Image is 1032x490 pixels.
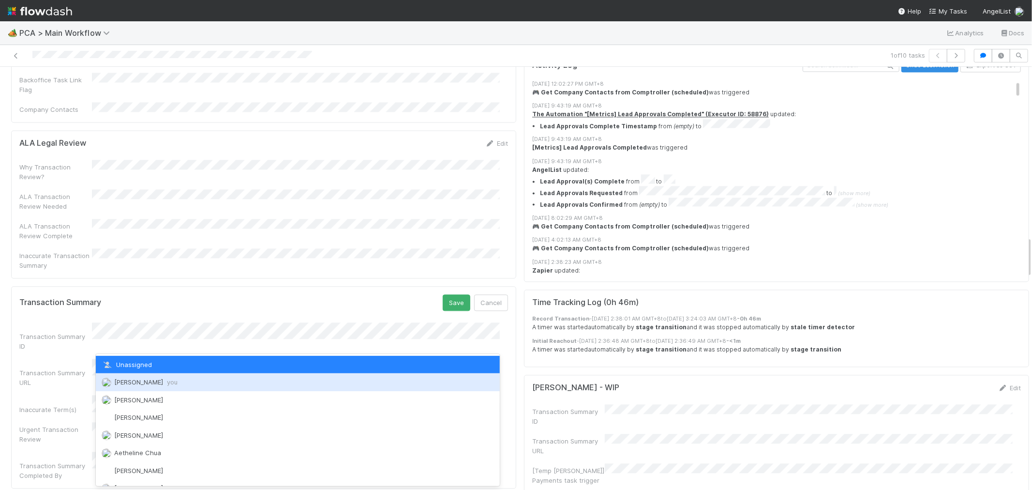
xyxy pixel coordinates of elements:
a: Analytics [946,27,984,39]
strong: stage transition [636,346,687,353]
span: you [167,378,178,386]
a: Edit [998,384,1021,392]
span: Unassigned [102,361,152,368]
div: Help [898,6,921,16]
summary: Lead Approvals Requested from to (show more) [540,186,1029,198]
h5: Time Tracking Log ( 0h 46m ) [532,298,639,307]
span: 🏕️ [8,29,17,37]
div: was triggered [532,244,1029,253]
strong: Record Transaction [532,315,589,322]
strong: Lead Approval(s) Complete [540,178,625,185]
span: (show more) [838,190,870,197]
div: Why Transaction Review? [19,162,92,182]
div: [DATE] 2:38:23 AM GMT+8 [532,258,1029,266]
strong: stage transition [636,323,687,331]
h5: ALA Legal Review [19,138,86,148]
strong: - <1m [726,337,741,344]
li: from to [540,119,1029,131]
strong: [Metrics] Lead Approvals Completed [532,144,647,151]
strong: 🎮 Get Company Contacts from Comptroller (scheduled) [532,245,709,252]
strong: 🎮 Get Company Contacts from Comptroller (scheduled) [532,89,709,96]
div: updated: [532,166,1029,209]
strong: Initial Reachout [532,337,577,344]
span: [PERSON_NAME] [114,413,163,421]
div: Urgent Transaction Review [19,425,92,444]
span: (show more) [856,201,889,208]
div: Inaccurate Term(s) [19,405,92,414]
strong: stale timer detector [791,323,855,331]
div: ALA Transaction Review Needed [19,192,92,211]
div: Transaction Summary Completed By [19,461,92,480]
div: Transaction Summary ID [532,407,605,426]
h5: Transaction Summary [19,298,101,307]
em: (empty) [639,200,660,208]
a: Edit [485,139,508,147]
div: Transaction Summary URL [532,436,605,456]
img: avatar_cbf6e7c1-1692-464b-bc1b-b8582b2cbdce.png [102,378,111,387]
div: [DATE] 12:02:27 PM GMT+8 [532,80,1029,88]
strong: AngelList [532,166,562,173]
div: [DATE] 8:02:29 AM GMT+8 [532,214,1029,222]
em: (empty) [673,122,694,129]
div: ALA Transaction Review Complete [19,221,92,241]
div: Inaccurate Transaction Summary [19,251,92,270]
strong: Lead Approvals Complete Timestamp [540,122,657,129]
span: [PERSON_NAME] [114,396,163,404]
h5: [PERSON_NAME] - WIP [532,383,619,393]
a: The Automation "[Metrics] Lead Approvals Completed" (Executor ID: 58876) [532,110,769,118]
div: was triggered [532,143,1029,152]
img: avatar_55c8bf04-bdf8-4706-8388-4c62d4787457.png [102,430,111,440]
a: My Tasks [929,6,967,16]
strong: Zapier [532,267,553,274]
img: avatar_1d14498f-6309-4f08-8780-588779e5ce37.png [102,413,111,423]
span: [PERSON_NAME] [114,467,163,475]
img: avatar_adb74e0e-9f86-401c-adfc-275927e58b0b.png [102,466,111,475]
div: A timer was started automatically by and it was stopped automatically by [532,323,1029,332]
summary: Lead Approvals Confirmed from (empty) to (show more) [540,198,1029,209]
div: Transaction Summary URL [19,368,92,387]
div: [DATE] 9:43:19 AM GMT+8 [532,102,1029,110]
span: AngelList [983,7,1011,15]
div: was triggered [532,88,1029,97]
div: [DATE] 9:43:19 AM GMT+8 [532,157,1029,166]
strong: Lead Approvals Confirmed [540,200,623,208]
div: updated: [532,110,1029,130]
div: was triggered [532,222,1029,231]
span: 1 of 10 tasks [891,50,925,60]
strong: stage transition [791,346,841,353]
img: avatar_cbf6e7c1-1692-464b-bc1b-b8582b2cbdce.png [1015,7,1024,16]
span: PCA > Main Workflow [19,28,115,38]
div: updated: [532,266,1029,287]
img: avatar_55a2f090-1307-4765-93b4-f04da16234ba.png [102,395,111,405]
div: [DATE] 9:43:19 AM GMT+8 [532,135,1029,143]
div: A timer was started automatically by and it was stopped automatically by [532,345,1029,354]
span: Aetheline Chua [114,449,161,457]
div: Backoffice Task Link Flag [19,75,92,94]
a: Docs [1000,27,1024,39]
button: Save [443,294,470,311]
img: logo-inverted-e16ddd16eac7371096b0.svg [8,3,72,19]
button: Cancel [474,294,508,311]
strong: 🎮 Get Company Contacts from Comptroller (scheduled) [532,223,709,230]
div: Transaction Summary ID [19,332,92,351]
div: - [DATE] 2:36:48 AM GMT+8 to [DATE] 2:36:49 AM GMT+8 [532,337,1029,345]
div: [DATE] 4:02:13 AM GMT+8 [532,236,1029,244]
span: [PERSON_NAME] [114,378,178,386]
img: avatar_103f69d0-f655-4f4f-bc28-f3abe7034599.png [102,448,111,458]
strong: Lead Approvals Requested [540,189,623,197]
li: from to [540,174,1029,186]
span: [PERSON_NAME] [114,431,163,439]
strong: - 0h 46m [737,315,761,322]
div: [Temp [PERSON_NAME]] Payments task trigger [532,466,605,485]
div: Company Contacts [19,105,92,114]
span: My Tasks [929,7,967,15]
div: - [DATE] 2:38:01 AM GMT+8 to [DATE] 3:24:03 AM GMT+8 [532,315,1029,323]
